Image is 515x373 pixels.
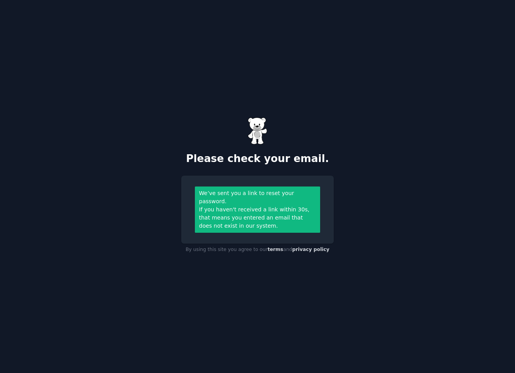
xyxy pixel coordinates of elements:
a: privacy policy [292,247,329,252]
div: We’ve sent you a link to reset your password. [199,189,316,206]
div: By using this site you agree to our and [181,244,334,256]
div: If you haven't received a link within 30s, that means you entered an email that does not exist in... [199,206,316,230]
h2: Please check your email. [181,153,334,165]
a: terms [268,247,283,252]
img: Gummy Bear [248,117,267,145]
